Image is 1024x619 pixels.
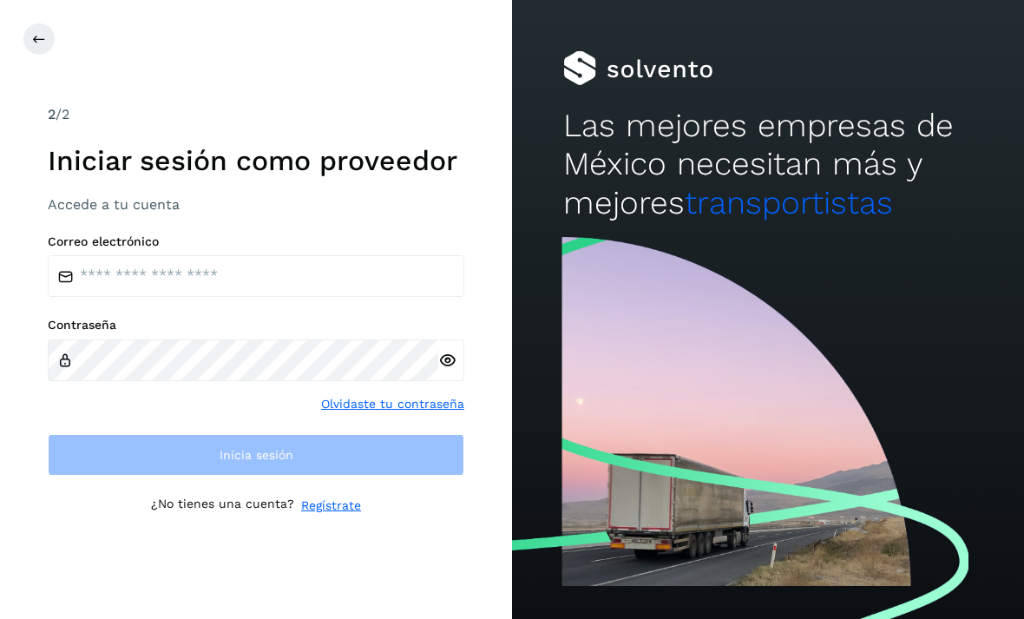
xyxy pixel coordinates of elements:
[48,434,464,476] button: Inicia sesión
[48,104,464,125] div: /2
[48,144,464,177] h1: Iniciar sesión como proveedor
[685,184,893,221] span: transportistas
[48,234,464,249] label: Correo electrónico
[48,106,56,122] span: 2
[48,318,464,333] label: Contraseña
[321,395,464,413] a: Olvidaste tu contraseña
[220,449,293,461] span: Inicia sesión
[48,196,464,213] h3: Accede a tu cuenta
[151,497,294,515] p: ¿No tienes una cuenta?
[563,107,973,222] h2: Las mejores empresas de México necesitan más y mejores
[301,497,361,515] a: Regístrate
